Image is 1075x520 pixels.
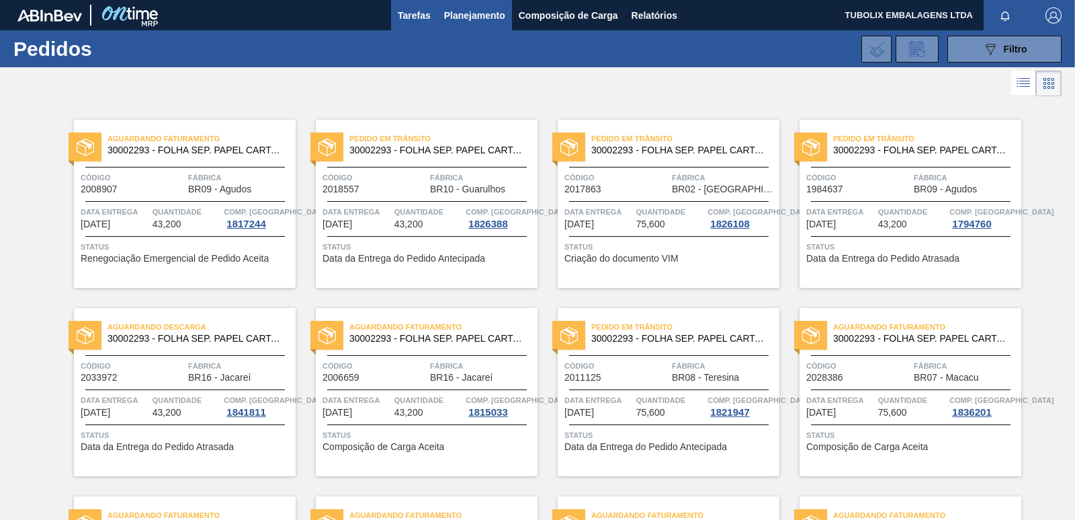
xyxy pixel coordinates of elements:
span: Status [81,240,292,254]
span: Tarefas [398,7,431,24]
span: BR08 - Teresina [672,373,739,383]
span: Fábrica [430,171,534,184]
span: Planejamento [444,7,505,24]
span: Pedido em Trânsito [349,132,537,145]
button: Filtro [947,36,1062,63]
span: 75,600 [636,219,665,229]
span: Data da Entrega do Pedido Antecipada [322,254,485,264]
img: TNhmsLtSVTkK8tSr43FrP2fwEKptu5GPRR3wAAAABJRU5ErkJggg== [17,9,82,22]
span: BR02 - Sergipe [672,184,776,194]
a: statusAguardando Faturamento30002293 - FOLHA SEP. PAPEL CARTAO 1200x1000M 350gCódigo2008907Fábric... [54,120,296,288]
span: 2006659 [322,373,359,383]
span: 75,600 [878,408,907,418]
a: statusAguardando Descarga30002293 - FOLHA SEP. PAPEL CARTAO 1200x1000M 350gCódigo2033972FábricaBR... [54,308,296,476]
a: Comp. [GEOGRAPHIC_DATA]1815033 [466,394,534,418]
span: Comp. Carga [224,394,328,407]
span: Código [564,359,669,373]
img: status [77,327,94,344]
div: Importar Negociações dos Pedidos [861,36,892,63]
span: Data entrega [564,205,633,219]
span: 30002293 - FOLHA SEP. PAPEL CARTAO 1200x1000M 350g [349,145,527,155]
span: Composição de Carga Aceita [806,442,928,452]
a: Comp. [GEOGRAPHIC_DATA]1821947 [707,394,776,418]
span: 75,600 [636,408,665,418]
h1: Pedidos [13,41,208,57]
div: Visão em Cards [1036,71,1062,96]
span: 10/09/2025 [81,219,110,229]
a: Comp. [GEOGRAPHIC_DATA]1836201 [949,394,1018,418]
span: Composição de Carga [519,7,618,24]
span: Relatórios [632,7,677,24]
span: Quantidade [394,394,463,407]
span: Comp. Carga [949,394,1053,407]
span: Data entrega [806,394,875,407]
span: 03/10/2025 [806,408,836,418]
span: Comp. Carga [707,394,812,407]
span: 30002293 - FOLHA SEP. PAPEL CARTAO 1200x1000M 350g [107,145,285,155]
span: Criação do documento VIM [564,254,679,264]
span: Composição de Carga Aceita [322,442,444,452]
img: status [318,327,336,344]
div: 1815033 [466,407,510,418]
span: Data entrega [564,394,633,407]
span: Quantidade [878,205,947,219]
img: Logout [1045,7,1062,24]
span: Data da Entrega do Pedido Atrasada [81,442,234,452]
span: Pedido em Trânsito [591,320,779,334]
a: statusAguardando Faturamento30002293 - FOLHA SEP. PAPEL CARTAO 1200x1000M 350gCódigo2028386Fábric... [779,308,1021,476]
span: Aguardando Faturamento [107,132,296,145]
span: 30002293 - FOLHA SEP. PAPEL CARTAO 1200x1000M 350g [107,334,285,344]
span: Pedido em Trânsito [591,132,779,145]
span: Código [806,171,910,184]
span: Comp. Carga [707,205,812,219]
button: Notificações [984,6,1027,25]
span: Fábrica [188,171,292,184]
span: BR07 - Macacu [914,373,978,383]
span: 30/09/2025 [81,408,110,418]
a: statusPedido em Trânsito30002293 - FOLHA SEP. PAPEL CARTAO 1200x1000M 350gCódigo2017863FábricaBR0... [537,120,779,288]
span: Status [322,429,534,442]
span: Pedido em Trânsito [833,132,1021,145]
span: Fábrica [188,359,292,373]
span: Data entrega [806,205,875,219]
span: Status [322,240,534,254]
span: 43,200 [153,408,181,418]
div: 1836201 [949,407,994,418]
span: 2011125 [564,373,601,383]
span: Aguardando Faturamento [833,320,1021,334]
span: Data da Entrega do Pedido Antecipada [564,442,727,452]
span: Quantidade [878,394,947,407]
span: 2018557 [322,184,359,194]
span: Status [806,240,1018,254]
div: Visão em Lista [1011,71,1036,96]
a: statusPedido em Trânsito30002293 - FOLHA SEP. PAPEL CARTAO 1200x1000M 350gCódigo2011125FábricaBR0... [537,308,779,476]
img: status [802,327,820,344]
span: Quantidade [153,394,221,407]
span: Código [322,359,427,373]
span: Código [81,359,185,373]
span: Código [322,171,427,184]
span: Fábrica [914,171,1018,184]
span: Comp. Carga [466,394,570,407]
span: 02/10/2025 [564,408,594,418]
div: 1826108 [707,219,752,229]
span: Aguardando Faturamento [349,320,537,334]
span: Código [806,359,910,373]
a: statusAguardando Faturamento30002293 - FOLHA SEP. PAPEL CARTAO 1200x1000M 350gCódigo2006659Fábric... [296,308,537,476]
span: Comp. Carga [224,205,328,219]
span: Quantidade [636,205,705,219]
img: status [77,139,94,156]
span: 2008907 [81,184,118,194]
div: 1841811 [224,407,268,418]
span: Status [806,429,1018,442]
span: 2033972 [81,373,118,383]
a: Comp. [GEOGRAPHIC_DATA]1826108 [707,205,776,229]
span: 01/10/2025 [322,408,352,418]
span: 2028386 [806,373,843,383]
span: 43,200 [153,219,181,229]
a: Comp. [GEOGRAPHIC_DATA]1841811 [224,394,292,418]
div: 1794760 [949,219,994,229]
span: 30002293 - FOLHA SEP. PAPEL CARTAO 1200x1000M 350g [591,334,769,344]
span: Data entrega [322,205,391,219]
span: Comp. Carga [466,205,570,219]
